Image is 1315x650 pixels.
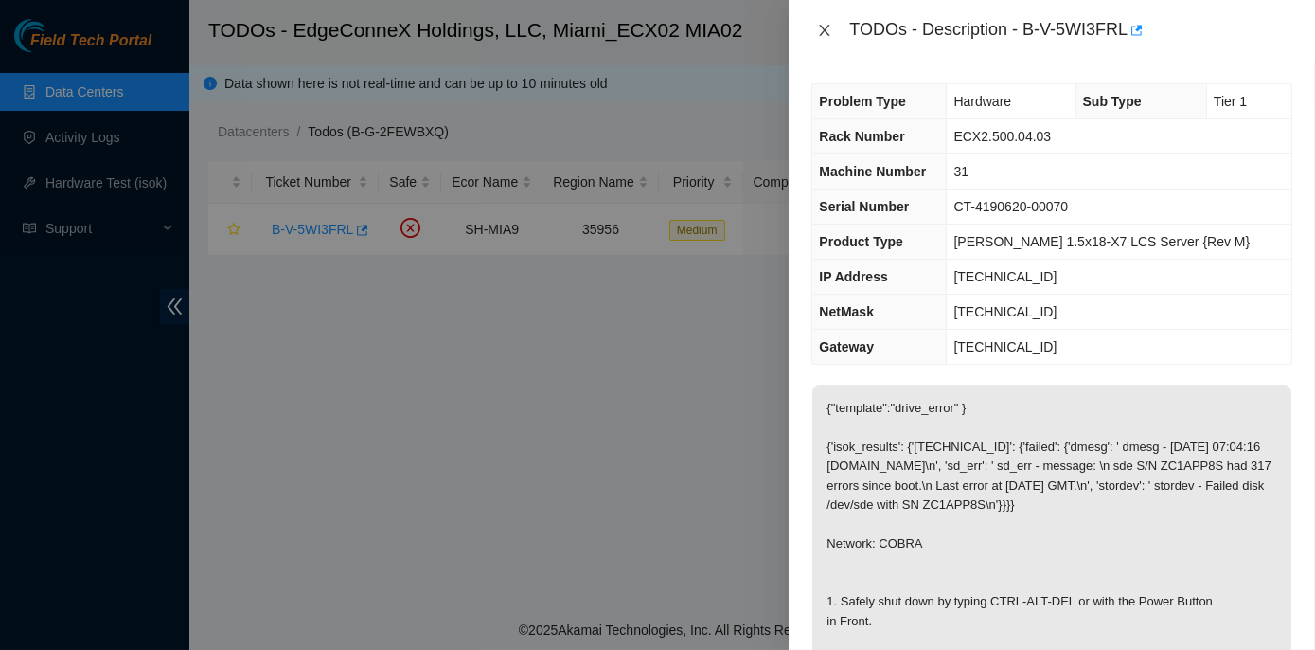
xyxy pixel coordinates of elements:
span: Machine Number [819,164,926,179]
span: Sub Type [1083,94,1142,109]
span: [PERSON_NAME] 1.5x18-X7 LCS Server {Rev M} [953,234,1250,249]
div: TODOs - Description - B-V-5WI3FRL [849,15,1292,45]
button: Close [811,22,838,40]
span: NetMask [819,304,874,319]
span: [TECHNICAL_ID] [953,269,1057,284]
span: 31 [953,164,968,179]
span: close [817,23,832,38]
span: Product Type [819,234,902,249]
span: ECX2.500.04.03 [953,129,1051,144]
span: Tier 1 [1214,94,1247,109]
span: IP Address [819,269,887,284]
span: Hardware [953,94,1011,109]
span: Problem Type [819,94,906,109]
span: [TECHNICAL_ID] [953,339,1057,354]
span: [TECHNICAL_ID] [953,304,1057,319]
span: Gateway [819,339,874,354]
span: Serial Number [819,199,909,214]
span: Rack Number [819,129,904,144]
span: CT-4190620-00070 [953,199,1068,214]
